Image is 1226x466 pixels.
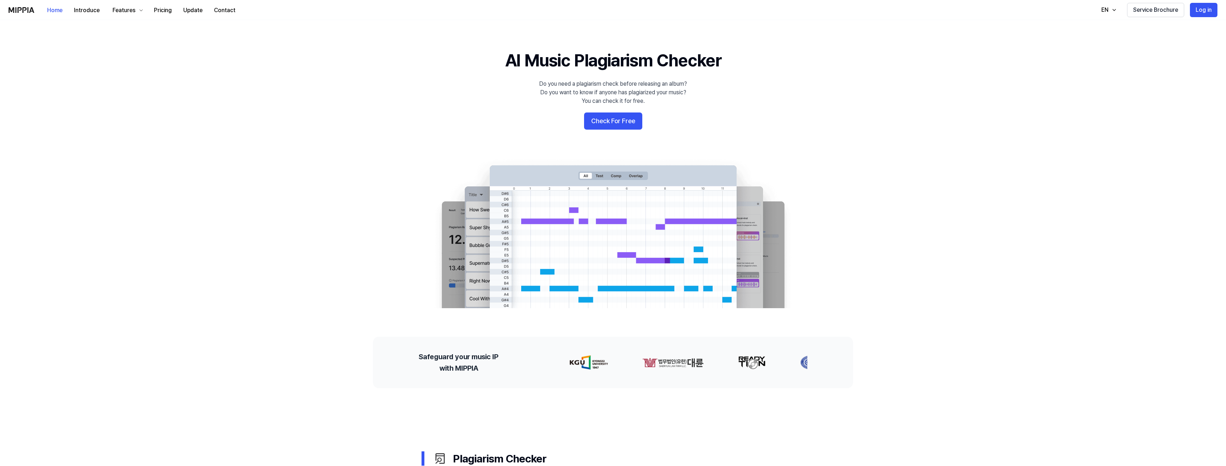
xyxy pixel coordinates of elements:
[178,3,208,17] button: Update
[1127,3,1184,17] button: Service Brochure
[565,355,603,370] img: partner-logo-0
[178,0,208,20] a: Update
[148,3,178,17] button: Pricing
[41,3,68,17] button: Home
[433,451,804,466] div: Plagiarism Checker
[1190,3,1217,17] button: Log in
[1100,6,1110,14] div: EN
[733,355,761,370] img: partner-logo-2
[584,112,642,130] button: Check For Free
[208,3,241,17] button: Contact
[105,3,148,17] button: Features
[9,7,34,13] img: logo
[419,351,498,374] h2: Safeguard your music IP with MIPPIA
[41,0,68,20] a: Home
[539,80,687,105] div: Do you need a plagiarism check before releasing an album? Do you want to know if anyone has plagi...
[68,3,105,17] button: Introduce
[505,49,721,72] h1: AI Music Plagiarism Checker
[1094,3,1121,17] button: EN
[111,6,137,15] div: Features
[796,355,818,370] img: partner-logo-3
[638,355,699,370] img: partner-logo-1
[427,158,799,308] img: main Image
